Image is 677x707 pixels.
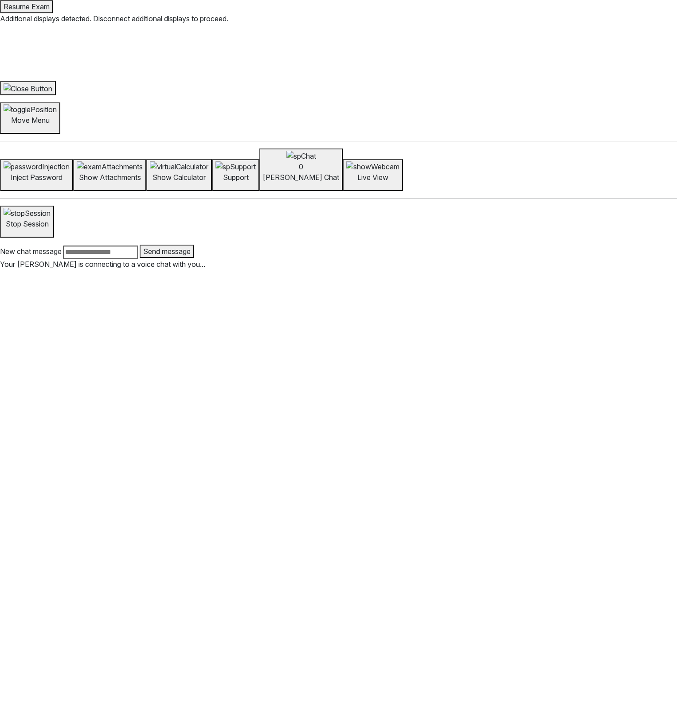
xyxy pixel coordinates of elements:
button: Support [212,159,259,191]
p: Show Calculator [150,172,208,183]
div: 0 [263,161,339,172]
img: showWebcam [346,161,399,172]
img: virtualCalculator [150,161,208,172]
img: Close Button [4,83,52,94]
p: [PERSON_NAME] Chat [263,172,339,183]
span: Send message [143,247,191,256]
p: Show Attachments [77,172,143,183]
button: Live View [343,159,403,191]
p: Live View [346,172,399,183]
button: Show Calculator [146,159,212,191]
p: Support [215,172,256,183]
img: spSupport [215,161,256,172]
button: Show Attachments [73,159,146,191]
p: Inject Password [4,172,70,183]
img: stopSession [4,208,51,219]
img: passwordInjection [4,161,70,172]
p: Move Menu [4,115,57,125]
img: togglePosition [4,104,57,115]
p: Stop Session [4,219,51,229]
button: Send message [140,245,194,258]
img: spChat [286,151,316,161]
img: examAttachments [77,161,143,172]
button: spChat0[PERSON_NAME] Chat [259,148,343,191]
